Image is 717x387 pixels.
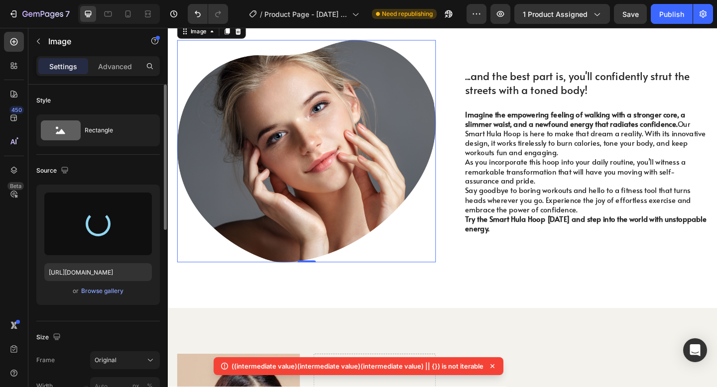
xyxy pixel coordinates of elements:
p: Advanced [98,61,132,72]
div: Publish [659,9,684,19]
span: Product Page - [DATE] 14:23:54 [264,9,348,19]
span: Original [95,356,117,365]
div: Size [36,331,63,344]
div: Source [36,164,71,178]
div: Undo/Redo [188,4,228,24]
p: As you incorporate this hoop into your daily routine, you’ll witness a remarkable transformation ... [323,141,587,172]
iframe: Design area [168,28,717,387]
button: 7 [4,4,74,24]
div: Open Intercom Messenger [683,338,707,362]
p: Image [48,35,133,47]
h2: ...and the best part is, you'll confidently strut the streets with a toned body! [322,44,588,76]
button: Browse gallery [81,286,124,296]
button: Original [90,351,160,369]
span: 1 product assigned [523,9,588,19]
span: Save [622,10,639,18]
p: 7 [65,8,70,20]
button: Save [614,4,647,24]
p: ((intermediate value)(intermediate value)(intermediate value) || {}) is not iterable [232,361,483,371]
div: Browse gallery [81,287,123,295]
p: Say goodbye to boring workouts and hello to a fitness tool that turns heads wherever you go. Expe... [323,172,587,202]
span: / [260,9,262,19]
button: Publish [651,4,693,24]
img: gempages_581676005362500340-3cab9168-dcb9-4754-ad45-0e60c78c86da.png [10,13,291,255]
div: Rectangle [85,119,145,142]
input: https://example.com/image.jpg [44,263,152,281]
span: Need republishing [382,9,433,18]
label: Frame [36,356,55,365]
p: Settings [49,61,77,72]
div: Beta [7,182,24,190]
strong: Imagine the empowering feeling of walking with a stronger core, a slimmer waist, and a newfound e... [323,89,563,110]
span: or [73,285,79,297]
strong: Try the Smart Hula Hoop [DATE] and step into the world with unstoppable energy. [323,202,586,224]
div: Style [36,96,51,105]
div: 450 [9,106,24,114]
button: 1 product assigned [514,4,610,24]
p: Our Smart Hula Hoop is here to make that dream a reality. With its innovative design, it works ti... [323,89,587,141]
